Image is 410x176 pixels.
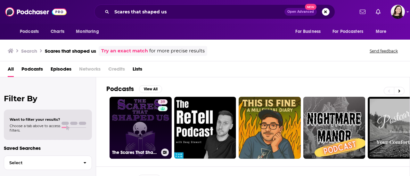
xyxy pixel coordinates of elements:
a: Episodes [51,64,71,77]
a: 39 [158,99,168,104]
span: Choose a tab above to access filters. [10,124,60,133]
p: Saved Searches [4,145,92,151]
span: Want to filter your results? [10,117,60,122]
h2: Podcasts [106,85,134,93]
span: Credits [108,64,125,77]
button: open menu [291,26,329,38]
span: For Podcasters [332,27,363,36]
a: Try an exact match [101,47,148,55]
button: open menu [15,26,47,38]
span: 39 [160,99,165,105]
div: Search podcasts, credits, & more... [94,4,335,19]
a: PodcastsView All [106,85,162,93]
h2: Filter By [4,94,92,103]
input: Search podcasts, credits, & more... [112,7,284,17]
a: 39The Scares That Shaped Us [110,97,172,159]
a: Show notifications dropdown [373,6,383,17]
span: For Business [295,27,321,36]
a: Charts [46,26,68,38]
button: open menu [328,26,373,38]
h3: The Scares That Shaped Us [112,150,159,155]
span: Podcasts [20,27,39,36]
img: Podchaser - Follow, Share and Rate Podcasts [5,6,67,18]
button: open menu [71,26,107,38]
a: Lists [133,64,142,77]
button: View All [139,85,162,93]
img: User Profile [391,5,405,19]
button: open menu [371,26,395,38]
span: Networks [79,64,101,77]
h3: Scares that shaped us [45,48,96,54]
span: Select [4,161,78,165]
button: Send feedback [368,48,400,54]
span: Monitoring [76,27,99,36]
a: Podcasts [21,64,43,77]
span: More [376,27,387,36]
span: Logged in as lucynalen [391,5,405,19]
button: Select [4,156,92,170]
button: Show profile menu [391,5,405,19]
span: New [305,4,316,10]
h3: Search [21,48,37,54]
a: Show notifications dropdown [357,6,368,17]
span: Open Advanced [287,10,314,13]
a: All [8,64,14,77]
button: Open AdvancedNew [284,8,317,16]
span: for more precise results [149,47,205,55]
span: Charts [51,27,64,36]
